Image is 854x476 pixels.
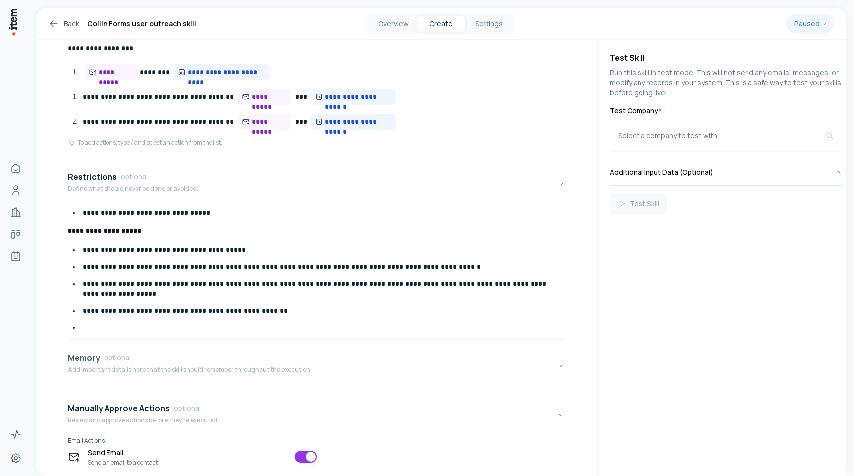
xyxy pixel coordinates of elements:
[68,185,198,193] p: Define what should never be done or avoided.
[121,172,148,182] span: optional
[6,180,26,200] a: People
[48,18,79,30] a: Back
[610,106,842,116] label: Test Company
[369,16,417,32] button: Overview
[6,246,26,266] a: Agents
[68,394,565,436] button: Manually Approve ActionsoptionalReview and approve actions before they're executed.
[610,68,842,98] p: Run this skill in test mode. This will not send any emails, messages, or modify any records in yo...
[174,403,201,413] span: optional
[68,436,565,475] div: Manually Approve ActionsoptionalReview and approve actions before they're executed.
[6,224,26,244] a: Deals
[68,402,170,414] h4: Manually Approve Actions
[610,52,842,64] h4: Test Skill
[68,436,317,445] h6: Email Actions
[68,163,565,205] button: RestrictionsoptionalDefine what should never be done or avoided.
[8,8,18,36] img: Item Brain Logo
[6,202,26,222] a: Companies
[68,344,565,386] button: MemoryoptionalAdd important details here that the skill should remember throughout the execution.
[6,159,26,178] a: Home
[618,131,826,141] div: Select a company to test with...
[104,353,131,363] span: optional
[6,424,26,444] a: Activity
[88,459,158,467] span: Send an email to a contact
[68,139,222,147] div: To add actions, type / and select an action from the list.
[88,447,158,459] span: Send Email
[68,205,565,335] div: RestrictionsoptionalDefine what should never be done or avoided.
[417,16,465,32] button: Create
[68,416,219,424] p: Review and approve actions before they're executed.
[68,366,312,374] p: Add important details here that the skill should remember throughout the execution.
[68,171,117,183] h4: Restrictions
[610,159,842,185] button: Additional Input Data (Optional)
[87,18,196,30] h1: Collin Forms user outreach skill
[465,16,513,32] button: Settings
[68,352,100,364] h4: Memory
[6,448,26,468] a: Settings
